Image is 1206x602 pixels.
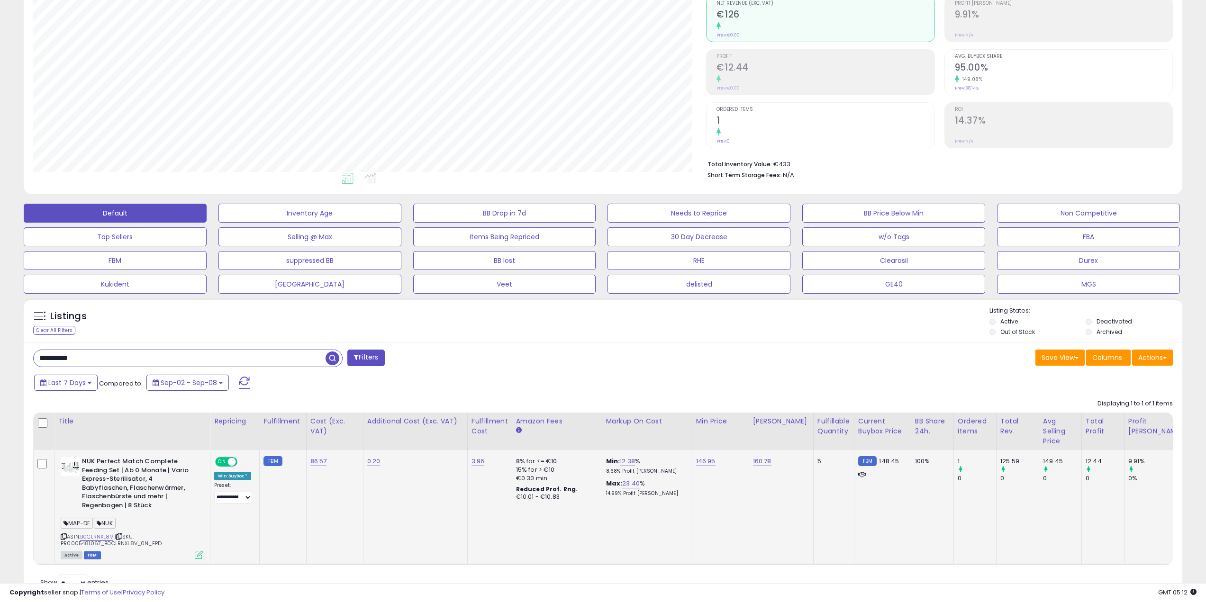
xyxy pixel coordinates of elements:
[955,115,1172,128] h2: 14.37%
[955,9,1172,22] h2: 9.91%
[218,275,401,294] button: [GEOGRAPHIC_DATA]
[716,32,740,38] small: Prev: €0.00
[716,107,934,112] span: Ordered Items
[622,479,640,488] a: 23.40
[9,588,164,597] div: seller snap | |
[1000,328,1035,336] label: Out of Stock
[955,62,1172,75] h2: 95.00%
[707,158,1166,169] li: €433
[81,588,121,597] a: Terms of Use
[802,251,985,270] button: Clearasil
[33,326,75,335] div: Clear All Filters
[263,416,302,426] div: Fulfillment
[716,54,934,59] span: Profit
[958,457,996,466] div: 1
[1128,416,1185,436] div: Profit [PERSON_NAME]
[606,479,623,488] b: Max:
[24,204,207,223] button: Default
[879,457,899,466] span: 148.45
[413,204,596,223] button: BB Drop in 7d
[218,227,401,246] button: Selling @ Max
[707,171,781,179] b: Short Term Storage Fees:
[817,457,847,466] div: 5
[606,457,685,475] div: %
[959,76,983,83] small: 149.08%
[310,416,359,436] div: Cost (Exc. VAT)
[84,551,101,559] span: FBM
[1092,353,1122,362] span: Columns
[61,533,162,547] span: | SKU: PR0005481067_B0CLRNXL8V_0N_FPD
[997,275,1180,294] button: MGS
[413,251,596,270] button: BB lost
[1000,416,1035,436] div: Total Rev.
[707,160,772,168] b: Total Inventory Value:
[214,416,255,426] div: Repricing
[516,474,595,483] div: €0.30 min
[367,457,381,466] a: 0.20
[802,275,985,294] button: GE40
[1128,474,1188,483] div: 0%
[1097,317,1132,325] label: Deactivated
[310,457,327,466] a: 86.57
[99,379,143,388] span: Compared to:
[997,227,1180,246] button: FBA
[955,54,1172,59] span: Avg. Buybox Share
[608,275,790,294] button: delisted
[214,472,251,480] div: Win BuyBox *
[716,62,934,75] h2: €12.44
[1128,457,1188,466] div: 9.91%
[1086,350,1131,366] button: Columns
[955,32,973,38] small: Prev: N/A
[82,457,197,512] b: NUK Perfect Match Complete Feeding Set | Ab 0 Monate | Vario Express-Sterilisator, 4 Babyflaschen...
[696,416,745,426] div: Min Price
[61,457,80,476] img: 41te1wGPoHL._SL40_.jpg
[24,275,207,294] button: Kukident
[80,533,113,541] a: B0CLRNXL8V
[955,107,1172,112] span: ROI
[161,378,217,387] span: Sep-02 - Sep-08
[24,251,207,270] button: FBM
[802,227,985,246] button: w/o Tags
[413,275,596,294] button: Veet
[1086,457,1124,466] div: 12.44
[716,115,934,128] h2: 1
[1043,416,1078,446] div: Avg Selling Price
[606,490,685,497] p: 14.99% Profit [PERSON_NAME]
[516,466,595,474] div: 15% for > €10
[606,468,685,475] p: 8.68% Profit [PERSON_NAME]
[1035,350,1085,366] button: Save View
[753,416,809,426] div: [PERSON_NAME]
[716,9,934,22] h2: €126
[783,171,794,180] span: N/A
[606,457,620,466] b: Min:
[216,458,228,466] span: ON
[1043,474,1081,483] div: 0
[1097,399,1173,408] div: Displaying 1 to 1 of 1 items
[472,457,485,466] a: 3.96
[753,457,771,466] a: 160.78
[608,204,790,223] button: Needs to Reprice
[1086,474,1124,483] div: 0
[236,458,251,466] span: OFF
[40,578,109,587] span: Show: entries
[516,416,598,426] div: Amazon Fees
[413,227,596,246] button: Items Being Repriced
[9,588,44,597] strong: Copyright
[516,457,595,466] div: 8% for <= €10
[958,474,996,483] div: 0
[606,416,688,426] div: Markup on Cost
[1132,350,1173,366] button: Actions
[1158,588,1197,597] span: 2025-09-16 05:12 GMT
[146,375,229,391] button: Sep-02 - Sep-08
[263,456,282,466] small: FBM
[516,485,578,493] b: Reduced Prof. Rng.
[955,1,1172,6] span: Profit [PERSON_NAME]
[858,456,877,466] small: FBM
[608,251,790,270] button: RHE
[602,413,692,450] th: The percentage added to the cost of goods (COGS) that forms the calculator for Min & Max prices.
[218,251,401,270] button: suppressed BB
[367,416,463,426] div: Additional Cost (Exc. VAT)
[958,416,992,436] div: Ordered Items
[61,518,93,529] span: MAP-DE
[620,457,635,466] a: 12.38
